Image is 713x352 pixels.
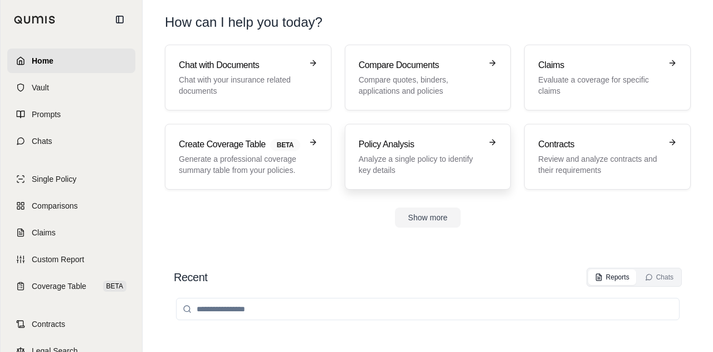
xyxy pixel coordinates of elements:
a: Home [7,49,135,73]
p: Generate a professional coverage summary table from your policies. [179,153,302,176]
p: Analyze a single policy to identify key details [359,153,482,176]
button: Collapse sidebar [111,11,129,28]
p: Compare quotes, binders, applications and policies [359,74,482,97]
span: Coverage Table [32,281,86,292]
h3: Compare Documents [359,59,482,72]
button: Show more [395,208,461,228]
p: Chat with your insurance related documents [179,74,302,97]
span: BETA [103,281,126,292]
a: Vault [7,75,135,100]
p: Evaluate a coverage for specific claims [538,74,661,97]
h3: Chat with Documents [179,59,302,72]
div: Chats [645,273,673,282]
a: ClaimsEvaluate a coverage for specific claims [524,45,691,110]
a: Chats [7,129,135,153]
span: Home [32,55,53,66]
span: Chats [32,136,52,147]
a: Claims [7,220,135,245]
h3: Contracts [538,138,661,151]
img: Qumis Logo [14,16,56,24]
span: Contracts [32,319,65,330]
span: Comparisons [32,200,77,211]
a: Compare DocumentsCompare quotes, binders, applications and policies [345,45,511,110]
a: Policy AnalysisAnalyze a single policy to identify key details [345,124,511,190]
h2: Recent [174,269,207,285]
span: Vault [32,82,49,93]
a: Custom Report [7,247,135,272]
a: Single Policy [7,167,135,191]
button: Reports [588,269,636,285]
a: ContractsReview and analyze contracts and their requirements [524,124,691,190]
div: Reports [595,273,629,282]
button: Chats [638,269,680,285]
span: Custom Report [32,254,84,265]
a: Comparisons [7,194,135,218]
a: Prompts [7,102,135,127]
a: Coverage TableBETA [7,274,135,298]
a: Contracts [7,312,135,336]
span: BETA [270,139,300,151]
p: Review and analyze contracts and their requirements [538,153,661,176]
a: Create Coverage TableBETAGenerate a professional coverage summary table from your policies. [165,124,331,190]
span: Claims [32,227,56,238]
span: Single Policy [32,173,76,185]
span: Prompts [32,109,61,120]
h3: Claims [538,59,661,72]
h3: Policy Analysis [359,138,482,151]
h3: Create Coverage Table [179,138,302,151]
h1: How can I help you today? [165,13,691,31]
a: Chat with DocumentsChat with your insurance related documents [165,45,331,110]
